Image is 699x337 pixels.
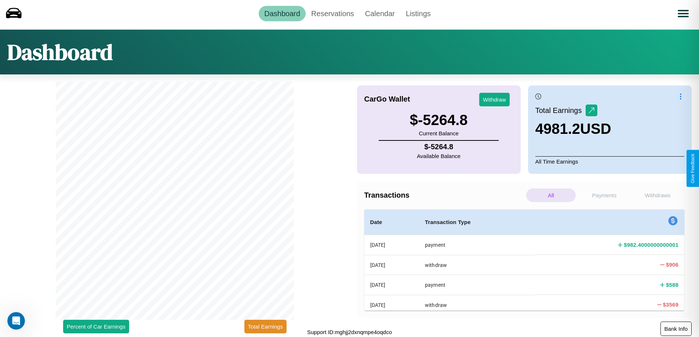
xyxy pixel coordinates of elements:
[259,6,306,21] a: Dashboard
[673,3,693,24] button: Open menu
[410,128,468,138] p: Current Balance
[479,93,510,106] button: Withdraw
[666,261,678,268] h4: $ 906
[417,143,460,151] h4: $ -5264.8
[7,312,25,330] iframe: Intercom live chat
[417,151,460,161] p: Available Balance
[419,275,535,295] th: payment
[535,156,684,166] p: All Time Earnings
[425,218,529,227] h4: Transaction Type
[364,95,410,103] h4: CarGo Wallet
[579,188,629,202] p: Payments
[364,295,419,315] th: [DATE]
[364,255,419,275] th: [DATE]
[526,188,576,202] p: All
[364,275,419,295] th: [DATE]
[410,112,468,128] h3: $ -5264.8
[307,327,392,337] p: Support ID: mghjj2dxnqmpe4oqdco
[364,191,524,199] h4: Transactions
[364,235,419,255] th: [DATE]
[306,6,360,21] a: Reservations
[419,295,535,315] th: withdraw
[419,235,535,255] th: payment
[666,281,678,289] h4: $ 588
[244,320,287,333] button: Total Earnings
[660,322,692,336] button: Bank Info
[535,121,611,137] h3: 4981.2 USD
[7,37,113,67] h1: Dashboard
[535,104,586,117] p: Total Earnings
[633,188,682,202] p: Withdraws
[624,241,678,249] h4: $ 982.4000000000001
[400,6,436,21] a: Listings
[360,6,400,21] a: Calendar
[690,154,695,183] div: Give Feedback
[370,218,414,227] h4: Date
[63,320,129,333] button: Percent of Car Earnings
[663,301,678,308] h4: $ 3569
[419,255,535,275] th: withdraw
